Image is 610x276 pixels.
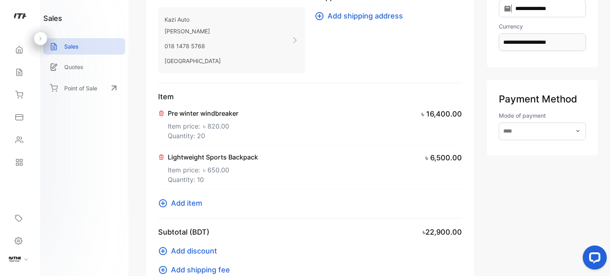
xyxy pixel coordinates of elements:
p: Pre winter windbreaker [168,108,238,118]
p: Payment Method [499,92,586,106]
p: Subtotal (BDT) [158,227,209,237]
p: Point of Sale [64,84,97,92]
p: [PERSON_NAME] [165,25,221,37]
h1: sales [43,13,62,24]
p: Sales [64,42,79,51]
button: Add shipping fee [158,264,235,275]
a: Quotes [43,59,125,75]
p: Item price: [168,162,258,175]
a: Sales [43,38,125,55]
span: ৳ 820.00 [203,121,229,131]
p: Lightweight Sports Backpack [168,152,258,162]
img: logo [14,10,26,22]
span: Add item [171,198,202,209]
span: Add discount [171,245,217,256]
img: profile [9,252,21,264]
p: Item [158,91,462,102]
span: Add shipping address [327,10,403,21]
p: 018 1478 5768 [165,40,221,52]
p: Quantity: 20 [168,131,238,141]
p: Kazi Auto [165,14,221,25]
button: Add item [158,198,207,209]
button: Add discount [158,245,222,256]
p: Quantity: 10 [168,175,258,184]
a: Point of Sale [43,79,125,97]
p: Quotes [64,63,83,71]
p: Item price: [168,118,238,131]
label: Currency [499,22,586,31]
span: ৳ 6,500.00 [425,152,462,163]
iframe: LiveChat chat widget [576,242,610,276]
label: Mode of payment [499,111,586,120]
span: ৳ 16,400.00 [421,108,462,119]
button: Add shipping address [315,10,408,21]
span: ৳22,900.00 [423,227,462,237]
span: ৳ 650.00 [203,165,229,175]
span: Add shipping fee [171,264,230,275]
p: [GEOGRAPHIC_DATA] [165,55,221,67]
